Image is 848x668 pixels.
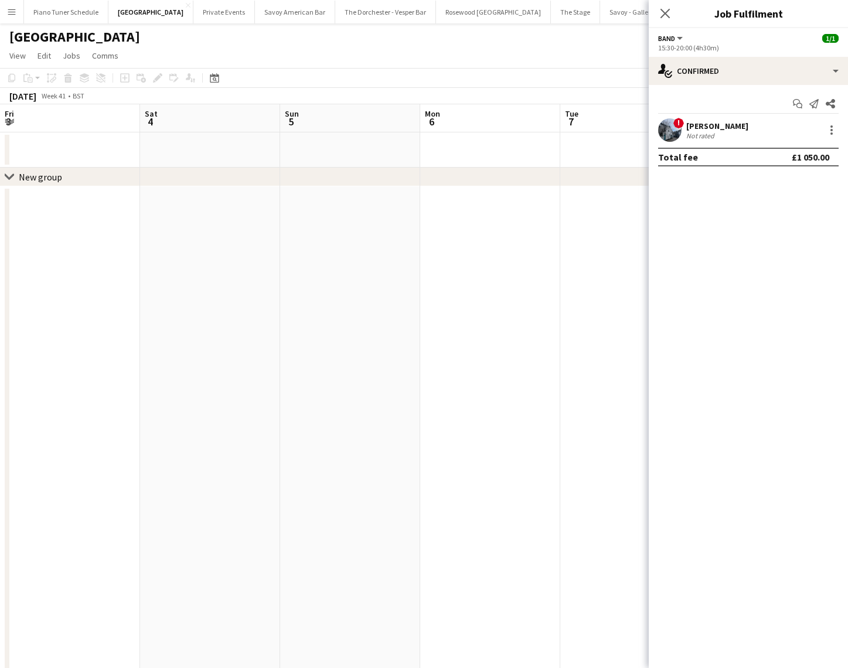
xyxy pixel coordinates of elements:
[19,171,62,183] div: New group
[73,91,84,100] div: BST
[9,28,140,46] h1: [GEOGRAPHIC_DATA]
[5,48,30,63] a: View
[58,48,85,63] a: Jobs
[686,121,748,131] div: [PERSON_NAME]
[551,1,600,23] button: The Stage
[87,48,123,63] a: Comms
[193,1,255,23] button: Private Events
[425,108,440,119] span: Mon
[9,90,36,102] div: [DATE]
[3,115,14,128] span: 3
[436,1,551,23] button: Rosewood [GEOGRAPHIC_DATA]
[9,50,26,61] span: View
[335,1,436,23] button: The Dorchester - Vesper Bar
[255,1,335,23] button: Savoy American Bar
[658,34,675,43] span: Band
[658,151,698,163] div: Total fee
[822,34,839,43] span: 1/1
[24,1,108,23] button: Piano Tuner Schedule
[658,34,684,43] button: Band
[33,48,56,63] a: Edit
[39,91,68,100] span: Week 41
[563,115,578,128] span: 7
[38,50,51,61] span: Edit
[283,115,299,128] span: 5
[649,6,848,21] h3: Job Fulfilment
[792,151,829,163] div: £1 050.00
[600,1,664,23] button: Savoy - Gallery
[649,57,848,85] div: Confirmed
[92,50,118,61] span: Comms
[145,108,158,119] span: Sat
[565,108,578,119] span: Tue
[686,131,717,140] div: Not rated
[285,108,299,119] span: Sun
[673,118,684,128] span: !
[143,115,158,128] span: 4
[108,1,193,23] button: [GEOGRAPHIC_DATA]
[658,43,839,52] div: 15:30-20:00 (4h30m)
[63,50,80,61] span: Jobs
[5,108,14,119] span: Fri
[423,115,440,128] span: 6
